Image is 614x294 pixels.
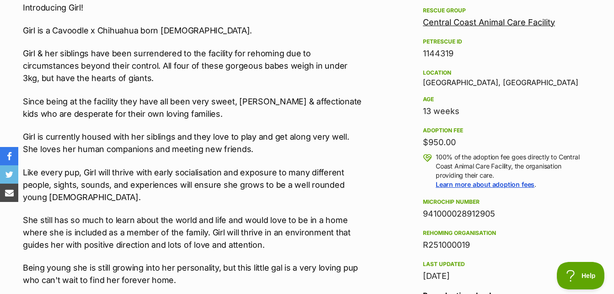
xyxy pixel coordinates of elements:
div: Microchip number [423,198,586,206]
div: Adoption fee [423,127,586,134]
div: Last updated [423,261,586,268]
p: Girl is a Cavoodle x Chihuahua born [DEMOGRAPHIC_DATA]. [23,24,366,37]
div: [GEOGRAPHIC_DATA], [GEOGRAPHIC_DATA] [423,67,586,87]
div: Rehoming organisation [423,229,586,237]
div: $950.00 [423,136,586,149]
p: Girl & her siblings have been surrendered to the facility for rehoming due to circumstances beyon... [23,47,366,84]
div: 1144319 [423,47,586,60]
div: Rescue group [423,7,586,14]
div: PetRescue ID [423,38,586,45]
a: Central Coast Animal Care Facility [423,17,555,27]
p: Girl is currently housed with her siblings and they love to play and get along very well. She lov... [23,131,366,155]
p: She still has so much to learn about the world and life and would love to be in a home where she ... [23,214,366,251]
div: 941000028912905 [423,207,586,220]
p: 100% of the adoption fee goes directly to Central Coast Animal Care Facility, the organisation pr... [436,152,586,189]
p: Like every pup, Girl will thrive with early socialisation and exposure to many different people, ... [23,166,366,203]
p: Since being at the facility they have all been very sweet, [PERSON_NAME] & affectionate kids who ... [23,95,366,120]
div: [DATE] [423,270,586,283]
p: Being young she is still growing into her personality, but this little gal is a very loving pup w... [23,261,366,286]
p: Introducing Girl! [23,1,366,14]
div: 13 weeks [423,105,586,118]
img: https://img.kwcdn.com/product/fancy/f1d12e73-fd65-48fd-bed1-c9dcf6053e53.jpg?imageMogr2/strip/siz... [69,58,137,114]
div: Location [423,69,586,76]
a: Learn more about adoption fees [436,180,534,188]
div: Age [423,96,586,103]
div: R251000019 [423,239,586,251]
iframe: Help Scout Beacon - Open [557,262,605,289]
